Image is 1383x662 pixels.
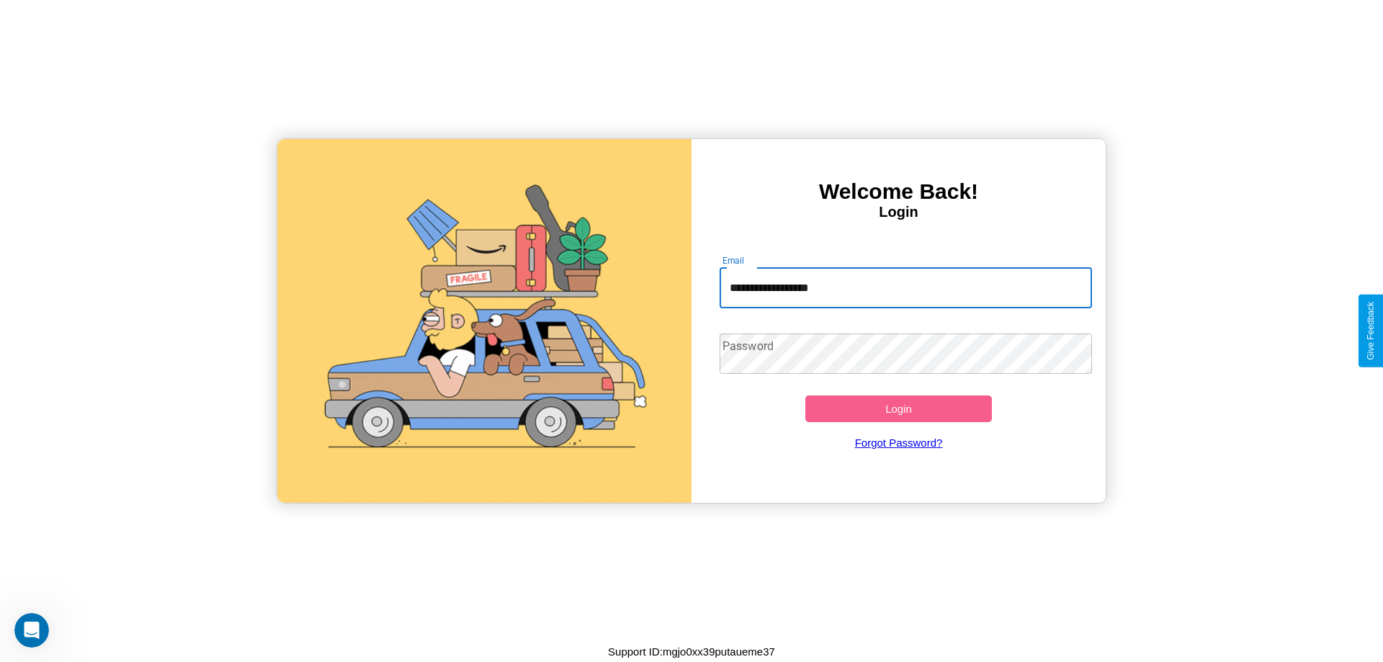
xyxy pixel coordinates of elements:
[277,139,691,503] img: gif
[608,642,775,661] p: Support ID: mgjo0xx39putaueme37
[691,179,1106,204] h3: Welcome Back!
[722,254,745,267] label: Email
[14,613,49,648] iframe: Intercom live chat
[805,395,992,422] button: Login
[712,422,1086,463] a: Forgot Password?
[691,204,1106,220] h4: Login
[1366,302,1376,360] div: Give Feedback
